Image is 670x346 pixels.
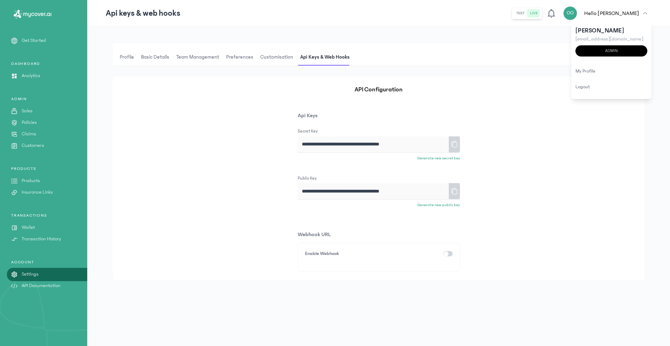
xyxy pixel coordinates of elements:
[305,250,339,257] p: Enable Webhook
[584,9,639,17] p: Hello [PERSON_NAME]
[298,230,460,239] p: Webhook URL
[298,85,460,95] p: API Configuration
[175,49,221,66] span: Team Management
[22,177,40,185] p: Products
[575,36,647,43] p: [EMAIL_ADDRESS][DOMAIN_NAME]
[225,49,255,66] span: Preferences
[22,224,35,231] p: Wallet
[571,79,652,95] div: logout
[175,49,225,66] button: Team Management
[22,72,40,80] p: Analytics
[22,37,46,44] p: Get Started
[527,9,541,17] button: live
[298,111,460,120] p: Api Keys
[22,282,60,289] p: API Documentation
[106,8,180,19] p: Api keys & web hooks
[22,130,36,138] p: Claims
[575,26,647,36] p: [PERSON_NAME]
[259,49,295,66] span: Customisation
[118,49,135,66] span: Profile
[513,9,527,17] button: test
[417,156,460,161] p: Generate new secret key
[563,6,652,20] button: OOHello [PERSON_NAME]
[22,107,32,115] p: Sales
[298,175,317,182] label: Public Key
[575,45,647,57] div: admin
[118,49,140,66] button: Profile
[140,49,171,66] span: Basic details
[225,49,259,66] button: Preferences
[22,119,37,126] p: Policies
[259,49,299,66] button: Customisation
[299,49,351,66] span: Api Keys & Web hooks
[22,142,44,149] p: Customers
[22,271,38,278] p: Settings
[417,202,460,208] p: Generate new public key
[140,49,175,66] button: Basic details
[571,63,652,79] div: my profile
[563,6,577,20] div: OO
[22,235,61,243] p: Transaction History
[299,49,355,66] button: Api Keys & Web hooks
[22,189,53,196] p: Insurance Links
[298,128,318,135] label: Secret Key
